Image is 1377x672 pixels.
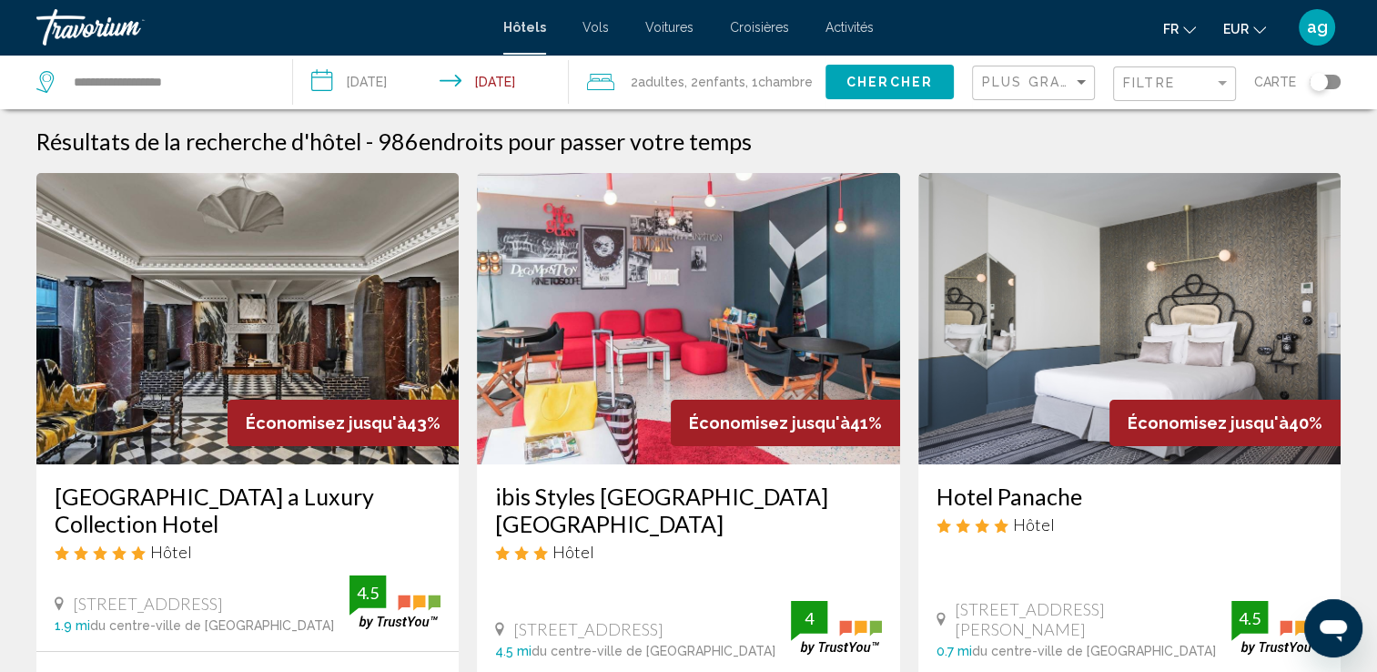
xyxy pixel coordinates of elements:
[495,644,532,658] span: 4.5 mi
[972,644,1216,658] span: du centre-ville de [GEOGRAPHIC_DATA]
[366,127,373,155] span: -
[638,75,684,89] span: Adultes
[698,75,745,89] span: Enfants
[36,173,459,464] img: Hotel image
[684,69,745,95] span: , 2
[918,173,1341,464] img: Hotel image
[689,413,850,433] span: Économisez jusqu'à
[982,75,1199,89] span: Plus grandes économies
[495,483,881,537] a: ibis Styles [GEOGRAPHIC_DATA] [GEOGRAPHIC_DATA]
[937,644,972,658] span: 0.7 mi
[791,607,827,629] div: 4
[293,55,568,109] button: Check-in date: Dec 22, 2025 Check-out date: Dec 23, 2025
[90,618,334,633] span: du centre-ville de [GEOGRAPHIC_DATA]
[503,20,546,35] a: Hôtels
[1307,18,1328,36] span: ag
[745,69,813,95] span: , 1
[846,76,933,90] span: Chercher
[36,9,485,46] a: Travorium
[1123,76,1175,90] span: Filtre
[1128,413,1289,433] span: Économisez jusqu'à
[1163,22,1179,36] span: fr
[631,69,684,95] span: 2
[730,20,789,35] a: Croisières
[349,575,440,629] img: trustyou-badge.svg
[1231,607,1268,629] div: 4.5
[1109,400,1341,446] div: 40%
[825,20,874,35] a: Activités
[513,619,663,639] span: [STREET_ADDRESS]
[1223,15,1266,42] button: Change currency
[1231,601,1322,655] img: trustyou-badge.svg
[73,594,223,614] span: [STREET_ADDRESS]
[1254,69,1296,95] span: Carte
[36,127,361,155] h1: Résultats de la recherche d'hôtel
[55,542,440,562] div: 5 star Hotel
[495,542,881,562] div: 3 star Hotel
[1013,514,1055,535] span: Hôtel
[569,55,825,109] button: Travelers: 2 adults, 2 children
[532,644,775,658] span: du centre-ville de [GEOGRAPHIC_DATA]
[55,618,90,633] span: 1.9 mi
[791,601,882,655] img: trustyou-badge.svg
[758,75,813,89] span: Chambre
[582,20,609,35] a: Vols
[1223,22,1249,36] span: EUR
[349,582,386,604] div: 4.5
[937,514,1322,535] div: 4 star Hotel
[55,483,440,537] a: [GEOGRAPHIC_DATA] a Luxury Collection Hotel
[982,76,1089,91] mat-select: Sort by
[1163,15,1196,42] button: Change language
[825,65,954,98] button: Chercher
[1113,66,1236,103] button: Filter
[671,400,900,446] div: 41%
[477,173,899,464] img: Hotel image
[246,413,407,433] span: Économisez jusqu'à
[645,20,694,35] a: Voitures
[419,127,752,155] span: endroits pour passer votre temps
[1304,599,1362,657] iframe: Bouton de lancement de la fenêtre de messagerie
[1293,8,1341,46] button: User Menu
[378,127,752,155] h2: 986
[552,542,594,562] span: Hôtel
[1296,74,1341,90] button: Toggle map
[955,599,1231,639] span: [STREET_ADDRESS][PERSON_NAME]
[228,400,459,446] div: 43%
[150,542,192,562] span: Hôtel
[937,483,1322,510] a: Hotel Panache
